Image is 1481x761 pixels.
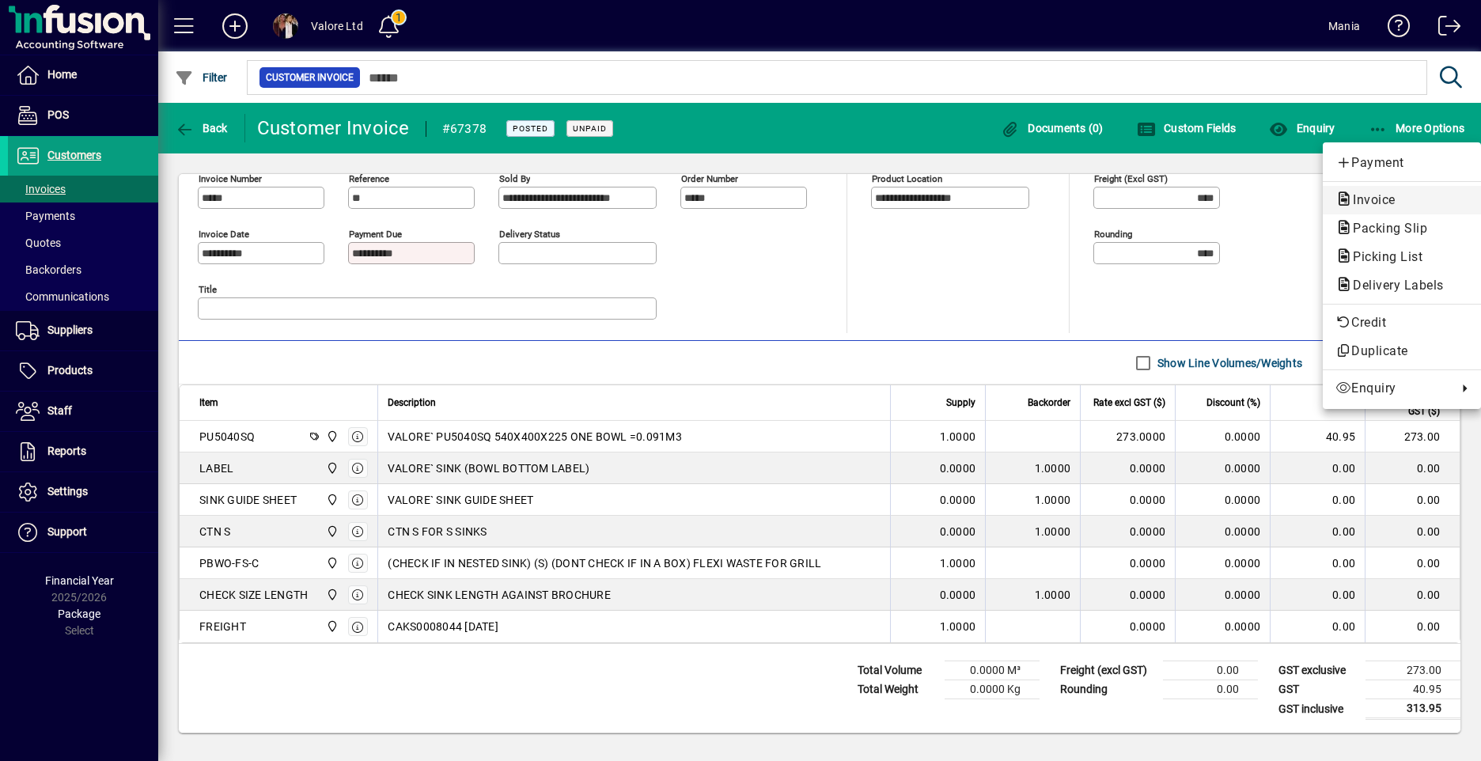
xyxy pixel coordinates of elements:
button: Add customer payment [1323,149,1481,177]
span: Credit [1335,313,1468,332]
span: Delivery Labels [1335,278,1452,293]
span: Picking List [1335,249,1430,264]
span: Invoice [1335,192,1403,207]
span: Duplicate [1335,342,1468,361]
span: Payment [1335,153,1468,172]
span: Enquiry [1335,379,1449,398]
span: Packing Slip [1335,221,1435,236]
